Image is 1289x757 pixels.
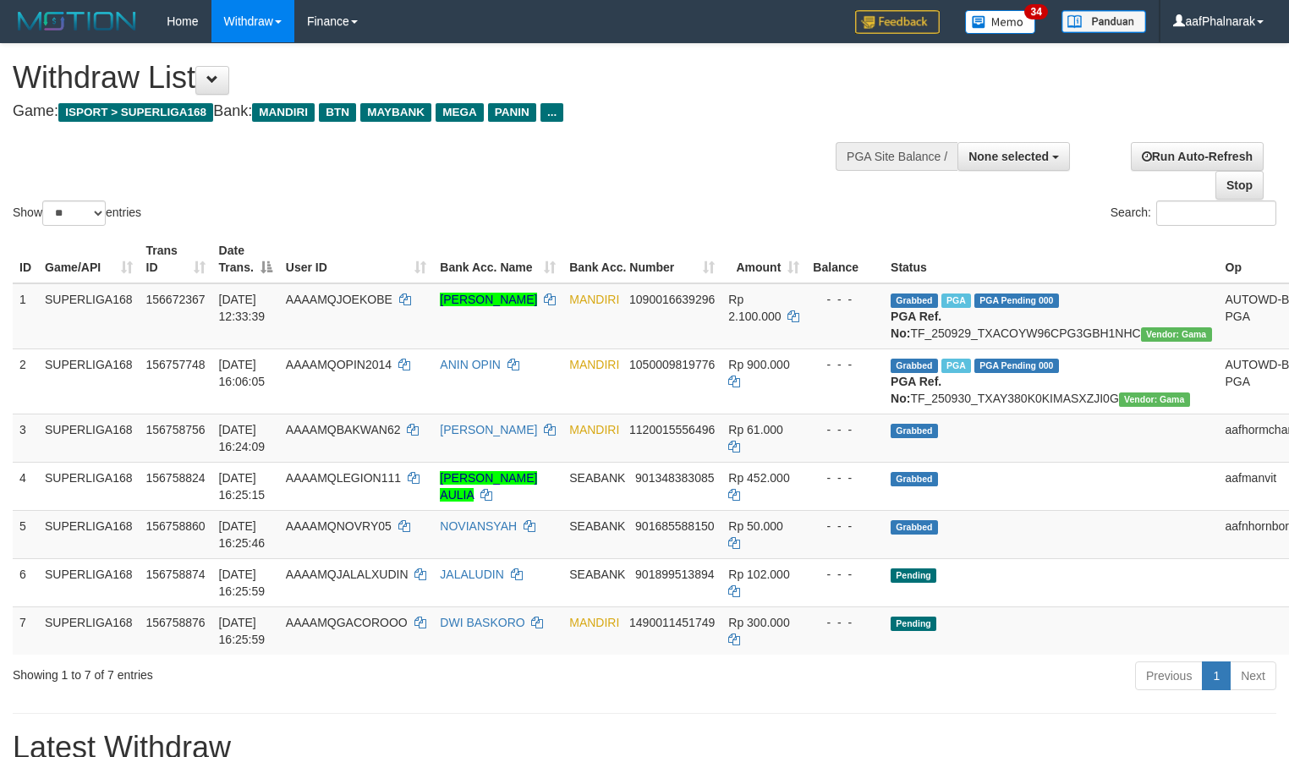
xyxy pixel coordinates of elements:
div: - - - [813,291,877,308]
span: AAAAMQBAKWAN62 [286,423,401,436]
span: MAYBANK [360,103,431,122]
span: Copy 1090016639296 to clipboard [629,293,715,306]
span: [DATE] 16:25:15 [219,471,266,502]
a: NOVIANSYAH [440,519,517,533]
span: Grabbed [891,520,938,535]
td: SUPERLIGA168 [38,558,140,606]
td: 6 [13,558,38,606]
label: Search: [1111,200,1276,226]
b: PGA Ref. No: [891,375,941,405]
span: Copy 901348383085 to clipboard [635,471,714,485]
th: Date Trans.: activate to sort column descending [212,235,279,283]
span: ... [540,103,563,122]
span: Pending [891,568,936,583]
th: Status [884,235,1218,283]
td: 3 [13,414,38,462]
span: Grabbed [891,359,938,373]
span: 34 [1024,4,1047,19]
label: Show entries [13,200,141,226]
a: Stop [1215,171,1264,200]
span: 156758876 [146,616,206,629]
div: - - - [813,566,877,583]
td: SUPERLIGA168 [38,606,140,655]
span: Rp 452.000 [728,471,789,485]
span: SEABANK [569,471,625,485]
div: - - - [813,421,877,438]
span: Rp 300.000 [728,616,789,629]
a: 1 [1202,661,1231,690]
span: MANDIRI [569,423,619,436]
a: [PERSON_NAME] AULIA [440,471,537,502]
h4: Game: Bank: [13,103,842,120]
b: PGA Ref. No: [891,310,941,340]
img: panduan.png [1061,10,1146,33]
td: SUPERLIGA168 [38,348,140,414]
span: [DATE] 16:25:46 [219,519,266,550]
div: Showing 1 to 7 of 7 entries [13,660,524,683]
a: JALALUDIN [440,568,503,581]
div: - - - [813,356,877,373]
span: BTN [319,103,356,122]
span: AAAAMQLEGION111 [286,471,401,485]
a: [PERSON_NAME] [440,293,537,306]
span: AAAAMQGACOROOO [286,616,408,629]
th: Trans ID: activate to sort column ascending [140,235,212,283]
span: [DATE] 16:24:09 [219,423,266,453]
div: - - - [813,614,877,631]
a: DWI BASKORO [440,616,524,629]
span: SEABANK [569,568,625,581]
span: [DATE] 16:25:59 [219,568,266,598]
th: Balance [806,235,884,283]
span: 156757748 [146,358,206,371]
td: TF_250930_TXAY380K0KIMASXZJI0G [884,348,1218,414]
span: MEGA [436,103,484,122]
button: None selected [957,142,1070,171]
span: [DATE] 16:06:05 [219,358,266,388]
span: ISPORT > SUPERLIGA168 [58,103,213,122]
img: Button%20Memo.svg [965,10,1036,34]
span: [DATE] 16:25:59 [219,616,266,646]
img: MOTION_logo.png [13,8,141,34]
span: AAAAMQJALALXUDIN [286,568,409,581]
td: TF_250929_TXACOYW96CPG3GBH1NHC [884,283,1218,349]
input: Search: [1156,200,1276,226]
span: MANDIRI [252,103,315,122]
span: Vendor URL: https://trx31.1velocity.biz [1141,327,1212,342]
span: AAAAMQOPIN2014 [286,358,392,371]
a: Next [1230,661,1276,690]
span: Grabbed [891,424,938,438]
a: [PERSON_NAME] [440,423,537,436]
th: User ID: activate to sort column ascending [279,235,434,283]
span: AAAAMQNOVRY05 [286,519,392,533]
span: Rp 900.000 [728,358,789,371]
span: PANIN [488,103,536,122]
td: SUPERLIGA168 [38,462,140,510]
div: - - - [813,518,877,535]
td: 2 [13,348,38,414]
span: 156758874 [146,568,206,581]
span: Marked by aafsengchandara [941,293,971,308]
span: Copy 901685588150 to clipboard [635,519,714,533]
span: 156672367 [146,293,206,306]
span: Rp 102.000 [728,568,789,581]
a: Run Auto-Refresh [1131,142,1264,171]
td: 4 [13,462,38,510]
span: 156758860 [146,519,206,533]
td: 7 [13,606,38,655]
span: Copy 1490011451749 to clipboard [629,616,715,629]
td: 1 [13,283,38,349]
td: SUPERLIGA168 [38,510,140,558]
h1: Withdraw List [13,61,842,95]
th: Bank Acc. Number: activate to sort column ascending [562,235,721,283]
span: MANDIRI [569,293,619,306]
span: 156758824 [146,471,206,485]
span: MANDIRI [569,616,619,629]
span: 156758756 [146,423,206,436]
span: Copy 901899513894 to clipboard [635,568,714,581]
span: Copy 1050009819776 to clipboard [629,358,715,371]
span: None selected [968,150,1049,163]
span: Vendor URL: https://trx31.1velocity.biz [1119,392,1190,407]
td: 5 [13,510,38,558]
span: PGA Pending [974,293,1059,308]
td: SUPERLIGA168 [38,414,140,462]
